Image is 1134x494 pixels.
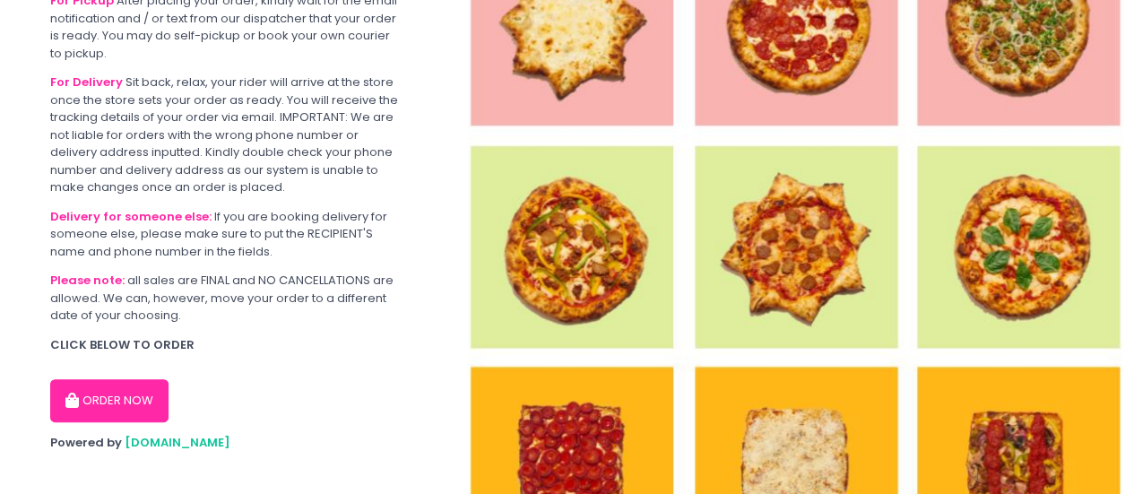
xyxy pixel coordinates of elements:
[50,272,125,289] b: Please note:
[125,434,230,451] a: [DOMAIN_NAME]
[50,74,123,91] b: For Delivery
[50,208,212,225] b: Delivery for someone else:
[50,434,403,452] div: Powered by
[50,208,403,261] div: If you are booking delivery for someone else, please make sure to put the RECIPIENT'S name and ph...
[50,74,403,196] div: Sit back, relax, your rider will arrive at the store once the store sets your order as ready. You...
[50,379,169,422] button: ORDER NOW
[50,272,403,325] div: all sales are FINAL and NO CANCELLATIONS are allowed. We can, however, move your order to a diffe...
[50,336,403,354] div: CLICK BELOW TO ORDER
